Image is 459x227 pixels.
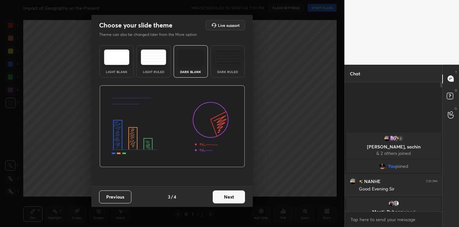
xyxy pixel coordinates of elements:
p: Theme can also be changed later from the More option [99,32,204,38]
img: e7a5c9f329974ac0b77fe450ad421062.jpg [388,200,394,207]
div: Light Blank [104,70,129,73]
div: 7:01 PM [426,179,437,183]
span: joined [403,209,415,215]
h4: / [171,193,173,200]
img: default.png [393,200,399,207]
h4: 4 [174,193,176,200]
p: [PERSON_NAME], sachin [350,144,437,149]
h5: Live support [218,23,240,27]
h6: NANHE [363,178,381,185]
span: joined [396,164,408,169]
img: lightTheme.e5ed3b09.svg [104,49,129,65]
div: Dark Ruled [215,70,240,73]
span: You [388,164,396,169]
button: Next [213,190,245,203]
div: 2 [397,135,403,142]
img: no-rating-badge.077c3623.svg [359,180,363,183]
p: G [454,106,457,111]
div: grid [345,131,443,212]
img: d569899c04d3469a89ee52dcd452f8b4.jpg [350,178,356,184]
img: lightRuledTheme.5fabf969.svg [141,49,166,65]
h2: Choose your slide theme [99,21,172,29]
p: & 2 others joined [350,151,437,156]
img: 419496af5d764995b47570d1e2b40022.jpg [388,135,394,142]
p: T [455,70,457,75]
p: Manti, Rubeen [350,209,437,214]
img: d569899c04d3469a89ee52dcd452f8b4.jpg [383,135,390,142]
h4: 3 [168,193,170,200]
img: darkThemeBanner.d06ce4a2.svg [99,85,245,168]
p: D [455,88,457,93]
p: Chat [345,65,365,82]
img: darkTheme.f0cc69e5.svg [178,49,203,65]
img: darkRuledTheme.de295e13.svg [215,49,240,65]
img: aa4afc4cda4c46b782767ec53d0ea348.jpg [393,135,399,142]
div: Light Ruled [141,70,167,73]
button: Previous [99,190,131,203]
div: Good Evening Sir [359,186,437,192]
img: 666fa0eaabd6440c939b188099b6a4ed.jpg [379,163,385,169]
div: Dark Blank [178,70,204,73]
